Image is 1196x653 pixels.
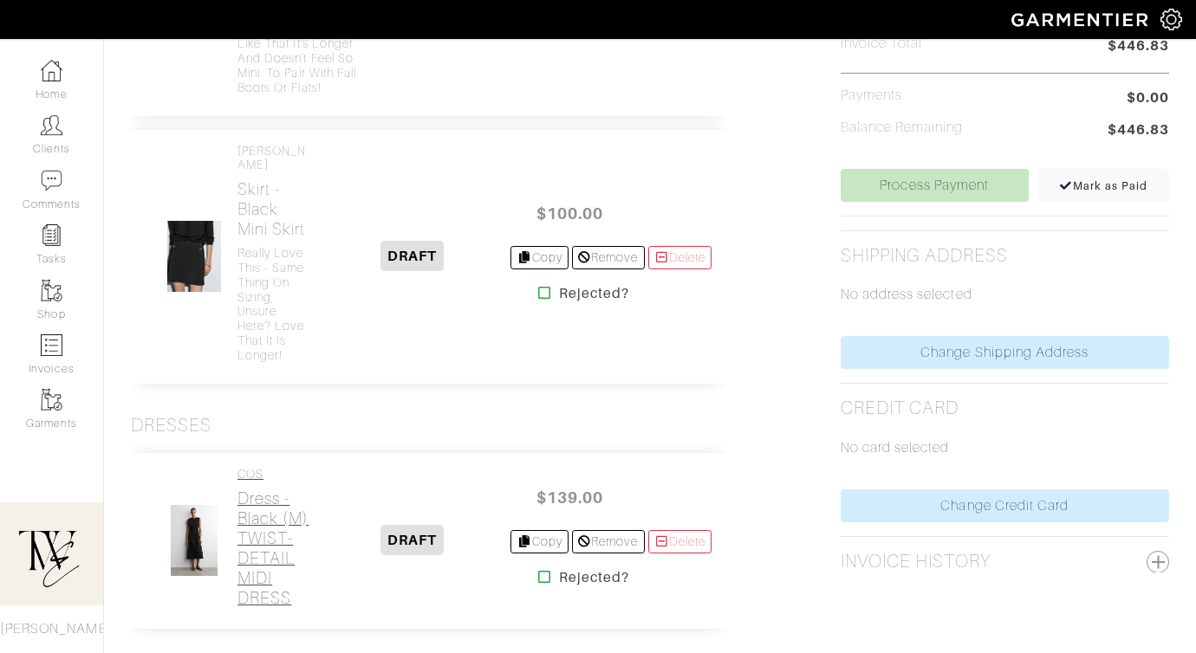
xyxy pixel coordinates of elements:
[559,567,629,588] strong: Rejected?
[841,245,1009,267] h2: Shipping Address
[1003,4,1160,35] img: garmentier-logo-header-white-b43fb05a5012e4ada735d5af1a66efaba907eab6374d6393d1fbf88cb4ef424d.png
[841,489,1169,522] a: Change Credit Card
[237,467,314,482] h4: COS
[572,246,644,269] a: Remove
[166,220,222,293] img: ykbqnnP7jDeXYti7vHaMz27p
[841,336,1169,369] a: Change Shipping Address
[510,246,569,269] a: Copy
[841,398,959,419] h2: Credit Card
[41,60,62,81] img: dashboard-icon-dbcd8f5a0b271acd01030246c82b418ddd0df26cd7fceb0bd07c9910d44c42f6.png
[517,479,621,516] span: $139.00
[648,530,712,553] a: Delete
[841,437,1169,458] p: No card selected
[237,246,314,362] h4: Really love this - same thing on sizing, unsure here? Love that it is longer!
[41,334,62,356] img: orders-icon-0abe47150d42831381b5fb84f609e132dff9fe21cb692f30cb5eec754e2cba89.png
[237,144,314,173] h4: [PERSON_NAME]
[1160,9,1182,30] img: gear-icon-white-bd11855cb880d31180b6d7d6211b90ccbf57a29d726f0c71d8c61bd08dd39cc2.png
[237,179,314,239] h2: Skirt - Black Mini Skirt
[41,224,62,246] img: reminder-icon-8004d30b9f0a5d33ae49ab947aed9ed385cf756f9e5892f1edd6e32f2345188e.png
[841,87,902,104] h5: Payments
[841,169,1029,202] a: Process Payment
[517,195,621,232] span: $100.00
[41,389,62,411] img: garments-icon-b7da505a4dc4fd61783c78ac3ca0ef83fa9d6f193b1c9dc38574b1d14d53ca28.png
[559,283,629,304] strong: Rejected?
[510,530,569,553] a: Copy
[1059,179,1148,192] span: Mark as Paid
[1037,169,1169,202] a: Mark as Paid
[131,415,211,436] h3: Dresses
[41,280,62,301] img: garments-icon-b7da505a4dc4fd61783c78ac3ca0ef83fa9d6f193b1c9dc38574b1d14d53ca28.png
[380,241,444,271] span: DRAFT
[572,530,644,553] a: Remove
[841,551,991,572] h2: Invoice History
[41,170,62,191] img: comment-icon-a0a6a9ef722e966f86d9cbdc48e553b5cf19dbc54f86b18d962a5391bc8f6eb6.png
[41,114,62,136] img: clients-icon-6bae9207a08558b7cb47a8932f037763ab4055f8c8b6bfacd5dc20c3e0201464.png
[237,144,314,363] a: [PERSON_NAME] Skirt - BlackMini Skirt Really love this - same thing on sizing, unsure here? Love ...
[1108,36,1169,59] span: $446.83
[237,467,314,608] a: COS Dress - Black (M)TWIST-DETAIL MIDI DRESS
[1127,87,1169,108] span: $0.00
[170,504,219,577] img: NoS8wnPh5FPofKZEVXzM1xbh
[841,120,964,136] h5: Balance Remaining
[648,246,712,269] a: Delete
[380,525,444,555] span: DRAFT
[1108,120,1169,143] span: $446.83
[237,488,314,608] h2: Dress - Black (M) TWIST-DETAIL MIDI DRESS
[841,36,923,52] h5: Invoice Total
[841,284,1169,305] p: No address selected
